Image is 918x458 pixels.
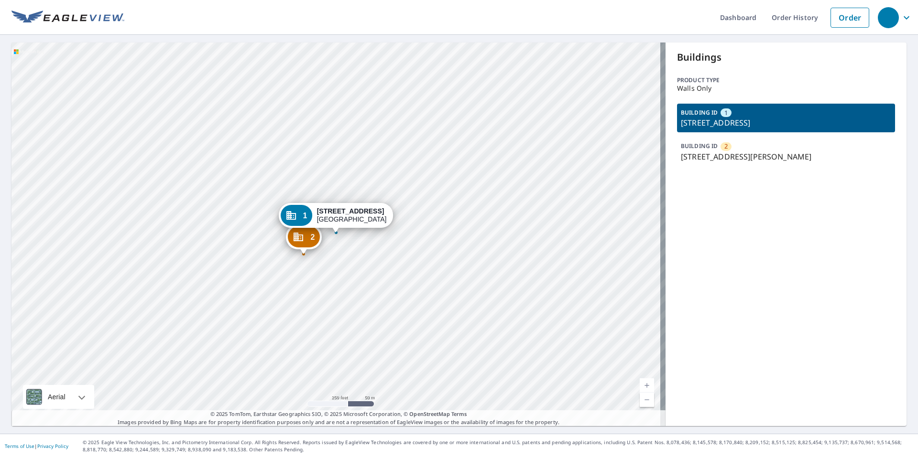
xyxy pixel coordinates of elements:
div: [GEOGRAPHIC_DATA] [317,207,387,224]
a: Order [831,8,869,28]
img: EV Logo [11,11,124,25]
span: 2 [310,234,315,241]
a: Terms [451,410,467,417]
div: Aerial [45,385,68,409]
p: Images provided by Bing Maps are for property identification purposes only and are not a represen... [11,410,666,426]
p: Buildings [677,50,895,64]
div: Aerial [23,385,94,409]
p: Product type [677,76,895,85]
span: 2 [724,142,728,151]
p: © 2025 Eagle View Technologies, Inc. and Pictometry International Corp. All Rights Reserved. Repo... [83,439,913,453]
strong: [STREET_ADDRESS] [317,207,384,215]
div: Dropped pin, building 1, Commercial property, 3625 Welsh Rd Willow Grove, PA 19090 [279,203,393,233]
p: BUILDING ID [681,142,718,150]
p: [STREET_ADDRESS][PERSON_NAME] [681,151,891,162]
span: © 2025 TomTom, Earthstar Geographics SIO, © 2025 Microsoft Corporation, © [210,410,467,418]
p: | [5,443,68,449]
p: Walls Only [677,85,895,92]
span: 1 [303,212,307,219]
span: 1 [724,108,728,117]
a: Privacy Policy [37,443,68,449]
a: Current Level 17, Zoom In [640,378,654,393]
a: Terms of Use [5,443,34,449]
p: BUILDING ID [681,108,718,117]
a: Current Level 17, Zoom Out [640,393,654,407]
a: OpenStreetMap [409,410,449,417]
p: [STREET_ADDRESS] [681,117,891,128]
div: Dropped pin, building 2, Commercial property, 2100 Carlson Dr Willow Grove, PA 19090 [286,224,321,254]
